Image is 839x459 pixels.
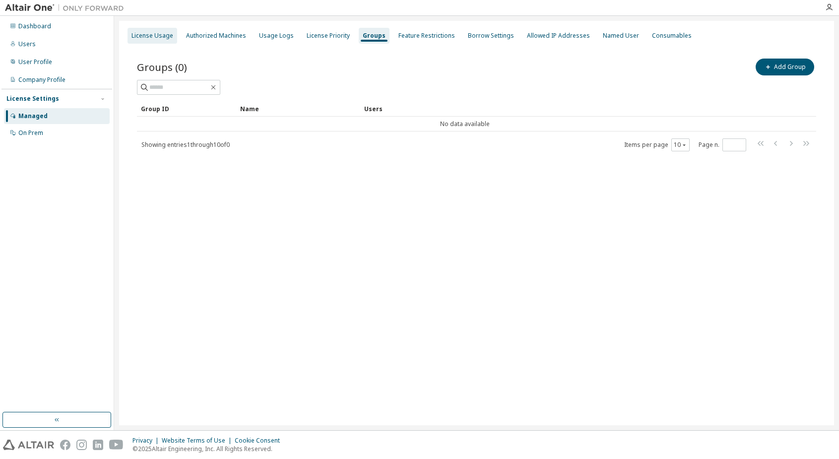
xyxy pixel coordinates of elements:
div: License Priority [307,32,350,40]
div: Feature Restrictions [398,32,455,40]
img: instagram.svg [76,440,87,450]
img: linkedin.svg [93,440,103,450]
div: On Prem [18,129,43,137]
div: Managed [18,112,48,120]
div: Groups [363,32,386,40]
div: Users [364,101,788,117]
div: Company Profile [18,76,65,84]
div: License Settings [6,95,59,103]
span: Groups (0) [137,60,187,74]
button: 10 [674,141,687,149]
div: Allowed IP Addresses [527,32,590,40]
div: Authorized Machines [186,32,246,40]
span: Showing entries 1 through 10 of 0 [141,140,230,149]
div: Group ID [141,101,232,117]
div: Named User [603,32,639,40]
button: Add Group [756,59,814,75]
div: Consumables [652,32,692,40]
div: Dashboard [18,22,51,30]
div: Users [18,40,36,48]
img: facebook.svg [60,440,70,450]
p: © 2025 Altair Engineering, Inc. All Rights Reserved. [132,445,286,453]
div: Privacy [132,437,162,445]
img: youtube.svg [109,440,124,450]
td: No data available [137,117,792,131]
div: Borrow Settings [468,32,514,40]
span: Items per page [624,138,690,151]
div: Website Terms of Use [162,437,235,445]
img: altair_logo.svg [3,440,54,450]
div: User Profile [18,58,52,66]
span: Page n. [699,138,746,151]
img: Altair One [5,3,129,13]
div: Cookie Consent [235,437,286,445]
div: License Usage [131,32,173,40]
div: Usage Logs [259,32,294,40]
div: Name [240,101,356,117]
